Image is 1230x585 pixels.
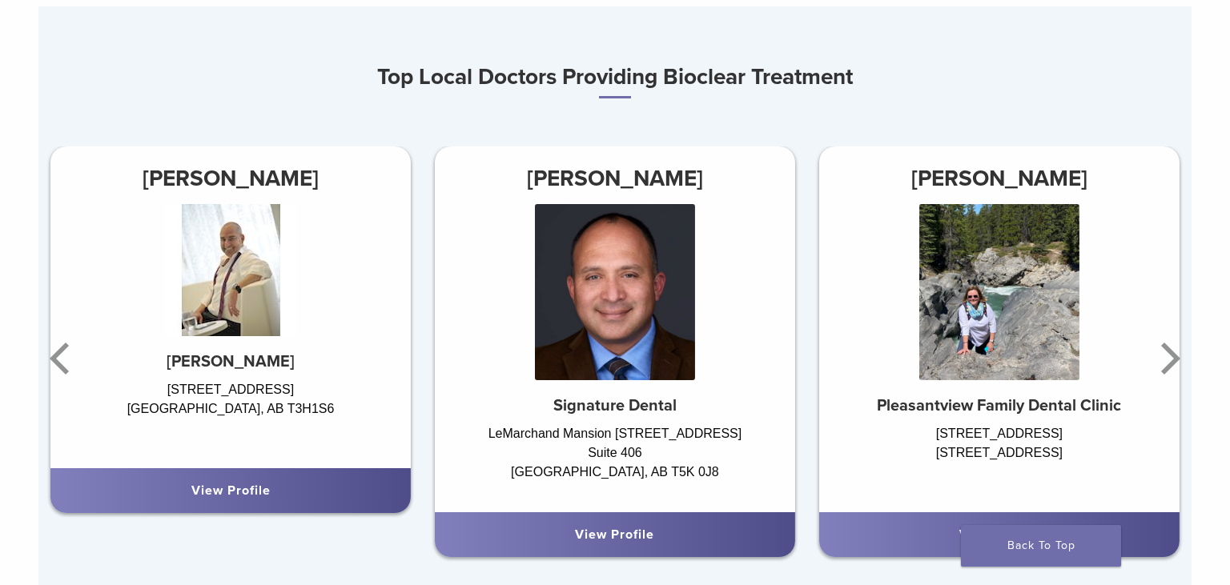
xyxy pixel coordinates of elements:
[961,525,1121,567] a: Back To Top
[50,159,411,198] h3: [PERSON_NAME]
[535,204,695,380] img: Dr. Rafael Bustamante
[553,396,677,415] strong: Signature Dental
[919,204,1079,380] img: Dr. Margaret Pokroy
[435,424,795,496] div: LeMarchand Mansion [STREET_ADDRESS] Suite 406 [GEOGRAPHIC_DATA], AB T5K 0J8
[819,159,1180,198] h3: [PERSON_NAME]
[575,527,654,543] a: View Profile
[165,204,297,336] img: Dr. Edmund Williamson
[819,424,1180,496] div: [STREET_ADDRESS] [STREET_ADDRESS]
[38,58,1192,98] h3: Top Local Doctors Providing Bioclear Treatment
[191,483,271,499] a: View Profile
[46,311,78,407] button: Previous
[167,352,295,371] strong: [PERSON_NAME]
[1152,311,1184,407] button: Next
[435,159,795,198] h3: [PERSON_NAME]
[50,380,411,452] div: [STREET_ADDRESS] [GEOGRAPHIC_DATA], AB T3H1S6
[877,396,1121,415] strong: Pleasantview Family Dental Clinic
[959,527,1039,543] a: View Profile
